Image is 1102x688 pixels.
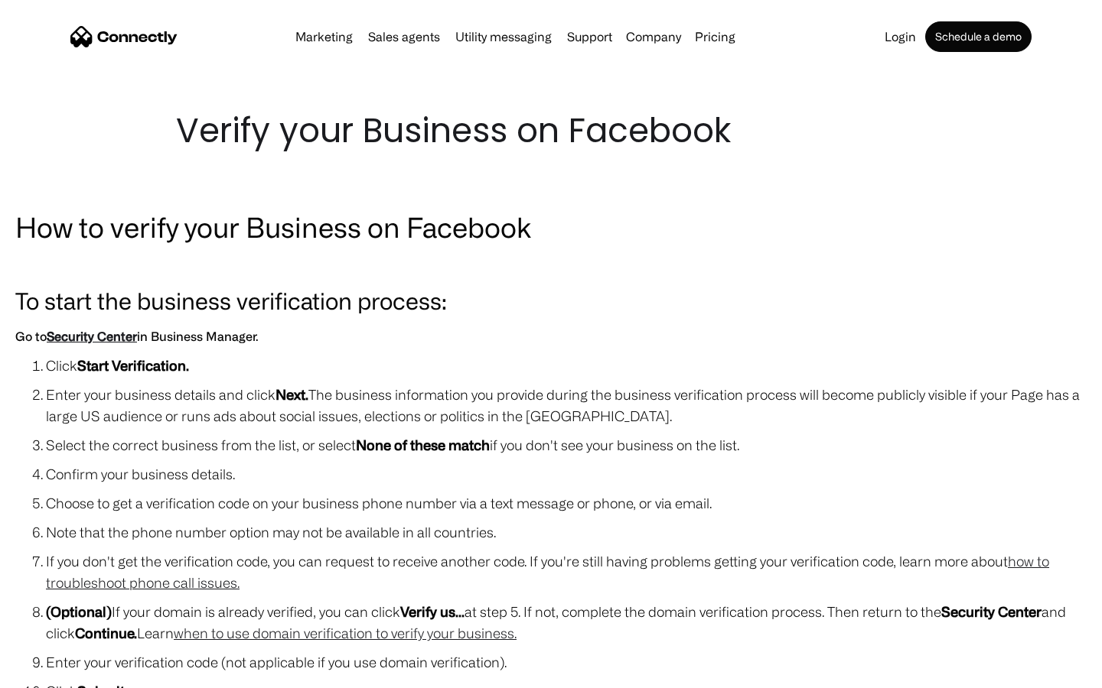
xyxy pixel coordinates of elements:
strong: (Optional) [46,604,112,619]
li: Choose to get a verification code on your business phone number via a text message or phone, or v... [46,492,1087,514]
li: Confirm your business details. [46,463,1087,485]
li: Click [46,355,1087,376]
li: If you don't get the verification code, you can request to receive another code. If you're still ... [46,550,1087,593]
a: Schedule a demo [925,21,1032,52]
strong: None of these match [356,437,490,453]
li: Note that the phone number option may not be available in all countries. [46,521,1087,543]
h6: Go to in Business Manager. [15,326,1087,347]
h1: Verify your Business on Facebook [176,107,926,154]
a: Pricing [689,31,742,43]
a: Utility messaging [449,31,558,43]
ul: Language list [31,661,92,683]
a: Security Center [47,329,137,343]
a: when to use domain verification to verify your business. [174,625,517,641]
li: Enter your business details and click The business information you provide during the business ve... [46,384,1087,427]
p: ‍ [15,254,1087,275]
li: If your domain is already verified, you can click at step 5. If not, complete the domain verifica... [46,601,1087,644]
li: Enter your verification code (not applicable if you use domain verification). [46,651,1087,673]
h3: To start the business verification process: [15,283,1087,318]
a: Login [879,31,922,43]
strong: Continue. [75,625,137,641]
a: Sales agents [362,31,446,43]
strong: Start Verification. [77,358,189,373]
h2: How to verify your Business on Facebook [15,208,1087,246]
strong: Next. [275,387,308,402]
aside: Language selected: English [15,661,92,683]
a: Marketing [289,31,359,43]
div: Company [626,26,681,47]
a: Support [561,31,618,43]
strong: Verify us... [400,604,465,619]
li: Select the correct business from the list, or select if you don't see your business on the list. [46,434,1087,456]
strong: Security Center [941,604,1042,619]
